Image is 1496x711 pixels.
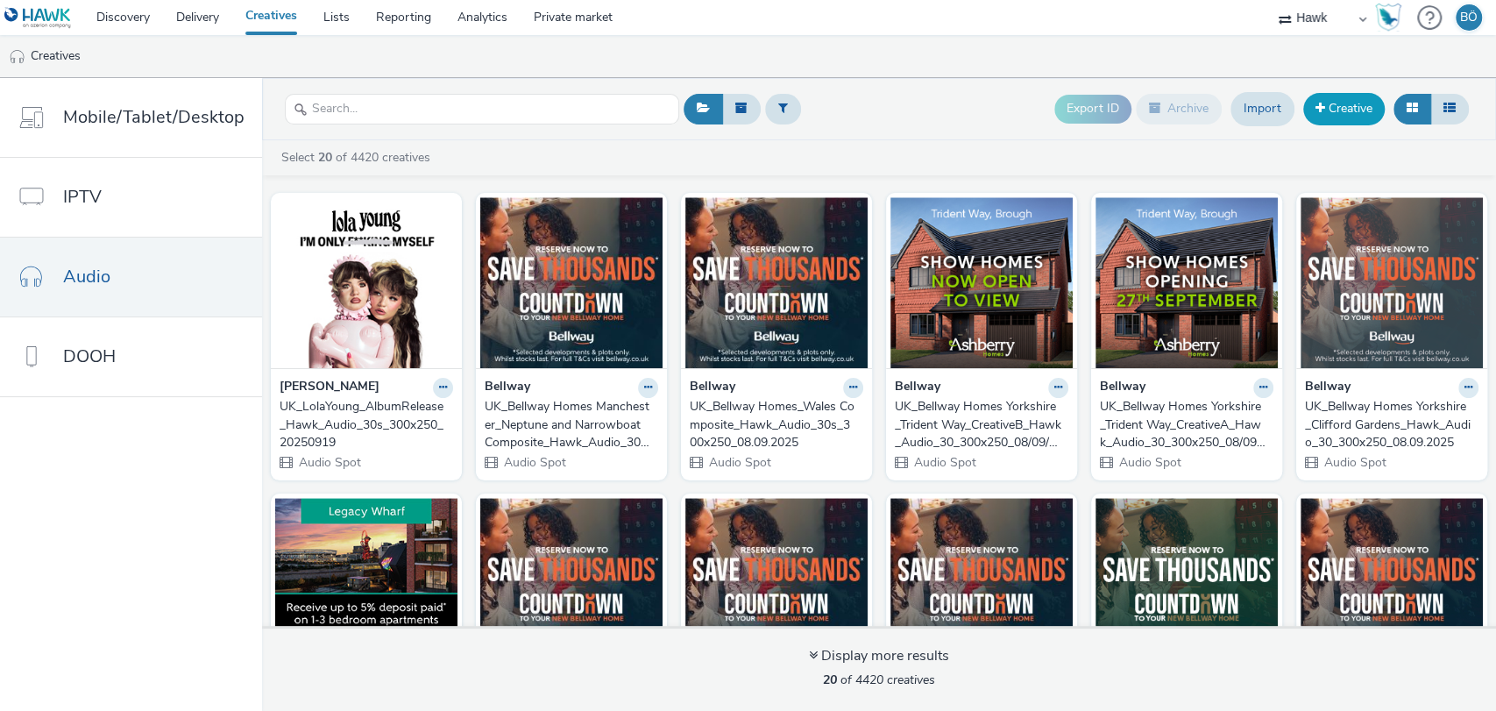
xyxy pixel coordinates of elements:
strong: Bellway [690,378,735,398]
span: of 4420 creatives [823,672,935,688]
strong: Bellway [485,378,530,398]
img: UK_Bellway Homes_Durham Composite_Hawk_Audio_30_300x250_04/09/2025 visual [1301,498,1483,669]
span: Audio Spot [297,454,361,471]
button: Archive [1136,94,1222,124]
span: Audio Spot [1117,454,1181,471]
div: UK_Bellway Homes Yorkshire_Trident Way_CreativeB_Hawk_Audio_30_300x250_08/09/2025 [895,398,1061,451]
span: DOOH [63,344,116,369]
span: Mobile/Tablet/Desktop [63,104,245,130]
img: UK_Bellway Homes Yorkshire_Trident Way_CreativeB_Hawk_Audio_30_300x250_08/09/2025 visual [890,197,1073,368]
span: Audio [63,264,110,289]
img: UK_Bellway Homes_Wales Composite_Hawk_Audio_30s_300x250_08.09.2025 visual [685,197,868,368]
span: Audio Spot [1322,454,1386,471]
button: Grid [1393,94,1431,124]
a: UK_Bellway Homes Yorkshire_Clifford Gardens_Hawk_Audio_30_300x250_08.09.2025 [1305,398,1478,451]
button: Export ID [1054,95,1131,123]
img: UK_Bellway Homes Yorkshire_Clifford Gardens_Hawk_Audio_30_300x250_08.09.2025 visual [1301,197,1483,368]
img: UK_Bellway Homes_Legacy Wharf_Hawk_Audio_30_300x250_08/09/2025 visual [275,498,457,669]
strong: 20 [823,672,837,688]
img: Bellway Homes Yorkshire - Bishops Gate - Audio | 05.09.2025 visual [890,498,1073,669]
span: Audio Spot [502,454,566,471]
strong: Bellway [895,378,940,398]
img: UK_LolaYoung_AlbumRelease_Hawk_Audio_30s_300x250_20250919 visual [275,197,457,368]
button: Table [1430,94,1469,124]
input: Search... [285,94,679,124]
a: UK_Bellway Homes Yorkshire_Trident Way_CreativeB_Hawk_Audio_30_300x250_08/09/2025 [895,398,1068,451]
a: UK_Bellway Homes Manchester_Neptune and Narrowboat Composite_Hawk_Audio_30s_300x250_15.09.2025 [485,398,658,451]
img: audio [9,48,26,66]
strong: Bellway [1100,378,1145,398]
div: BÖ [1460,4,1478,31]
div: Display more results [809,646,949,666]
a: Select of 4420 creatives [280,149,437,166]
img: UK_Bellway Homes North East_Meadowcraft_Hawk_Audio_30_300x250_05/09/2025 visual [480,498,663,669]
img: UK_Bellway Homes Manchester_Neptune and Narrowboat Composite_Hawk_Audio_30s_300x250_15.09.2025 vi... [480,197,663,368]
span: Audio Spot [912,454,976,471]
strong: 20 [318,149,332,166]
div: UK_Bellway Homes Manchester_Neptune and Narrowboat Composite_Hawk_Audio_30s_300x250_15.09.2025 [485,398,651,451]
img: UK_Bellway Homes_North West Composite_Hawk_Audio_30s_300x250_05.09.2025 visual [685,498,868,669]
img: UK_Bellway Homes Yorkshire_Trident Way_CreativeA_Hawk_Audio_30_300x250_08/09/2025 visual [1095,197,1278,368]
strong: Bellway [1305,378,1351,398]
div: UK_Bellway Homes_Wales Composite_Hawk_Audio_30s_300x250_08.09.2025 [690,398,856,451]
a: UK_Bellway Homes_Wales Composite_Hawk_Audio_30s_300x250_08.09.2025 [690,398,863,451]
strong: [PERSON_NAME] [280,378,379,398]
img: UK_Bellway Homes_Hedsworth Green_Hawk_Audio_30_300x250_05.09.2025 visual [1095,498,1278,669]
span: IPTV [63,184,102,210]
div: UK_Bellway Homes Yorkshire_Clifford Gardens_Hawk_Audio_30_300x250_08.09.2025 [1305,398,1471,451]
div: UK_LolaYoung_AlbumRelease_Hawk_Audio_30s_300x250_20250919 [280,398,446,451]
a: Hawk Academy [1375,4,1408,32]
span: Audio Spot [707,454,771,471]
a: UK_LolaYoung_AlbumRelease_Hawk_Audio_30s_300x250_20250919 [280,398,453,451]
a: UK_Bellway Homes Yorkshire_Trident Way_CreativeA_Hawk_Audio_30_300x250_08/09/2025 [1100,398,1273,451]
div: UK_Bellway Homes Yorkshire_Trident Way_CreativeA_Hawk_Audio_30_300x250_08/09/2025 [1100,398,1266,451]
a: Import [1230,92,1294,125]
img: undefined Logo [4,7,72,29]
a: Creative [1303,93,1385,124]
img: Hawk Academy [1375,4,1401,32]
